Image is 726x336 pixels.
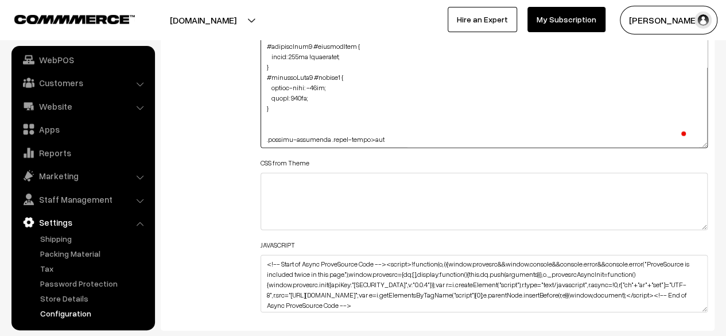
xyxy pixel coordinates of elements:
[37,307,151,319] a: Configuration
[620,6,717,34] button: [PERSON_NAME]
[130,6,277,34] button: [DOMAIN_NAME]
[14,15,135,24] img: COMMMERCE
[694,11,712,29] img: user
[527,7,605,32] a: My Subscription
[37,233,151,245] a: Shipping
[14,189,151,210] a: Staff Management
[14,72,151,93] a: Customers
[37,292,151,304] a: Store Details
[14,11,115,25] a: COMMMERCE
[14,49,151,70] a: WebPOS
[261,255,708,312] textarea: <!-- Start of Async ProveSource Code --><script>!function(o,i){window.provesrc&&window.console&&c...
[37,277,151,289] a: Password Protection
[37,262,151,275] a: Tax
[14,165,151,186] a: Marketing
[448,7,517,32] a: Hire an Expert
[37,248,151,260] a: Packing Material
[14,212,151,233] a: Settings
[14,142,151,163] a: Reports
[14,119,151,140] a: Apps
[261,240,295,250] label: JAVASCRIPT
[261,158,309,168] label: CSS from Theme
[14,96,151,117] a: Website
